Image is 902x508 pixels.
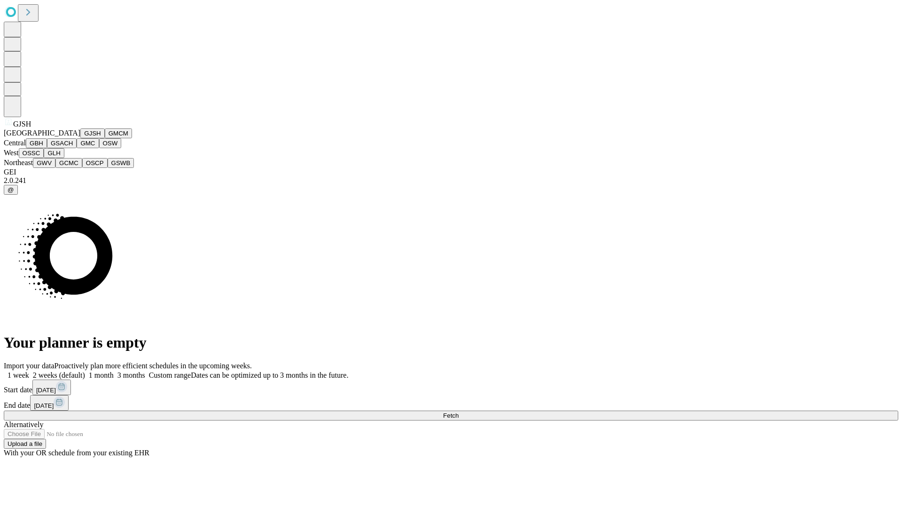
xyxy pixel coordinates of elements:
[4,421,43,429] span: Alternatively
[4,149,19,157] span: West
[34,402,54,409] span: [DATE]
[54,362,252,370] span: Proactively plan more efficient schedules in the upcoming weeks.
[117,371,145,379] span: 3 months
[4,395,898,411] div: End date
[77,138,99,148] button: GMC
[99,138,122,148] button: OSW
[33,158,55,168] button: GWV
[44,148,64,158] button: GLH
[191,371,348,379] span: Dates can be optimized up to 3 months in the future.
[4,449,149,457] span: With your OR schedule from your existing EHR
[4,159,33,167] span: Northeast
[4,380,898,395] div: Start date
[26,138,47,148] button: GBH
[19,148,44,158] button: OSSC
[4,139,26,147] span: Central
[8,186,14,193] span: @
[4,129,80,137] span: [GEOGRAPHIC_DATA]
[4,334,898,351] h1: Your planner is empty
[82,158,108,168] button: OSCP
[105,128,132,138] button: GMCM
[32,380,71,395] button: [DATE]
[89,371,114,379] span: 1 month
[47,138,77,148] button: GSACH
[80,128,105,138] button: GJSH
[108,158,134,168] button: GSWB
[30,395,69,411] button: [DATE]
[4,411,898,421] button: Fetch
[4,168,898,176] div: GEI
[4,362,54,370] span: Import your data
[4,185,18,195] button: @
[443,412,459,419] span: Fetch
[149,371,191,379] span: Custom range
[13,120,31,128] span: GJSH
[8,371,29,379] span: 1 week
[33,371,85,379] span: 2 weeks (default)
[4,439,46,449] button: Upload a file
[55,158,82,168] button: GCMC
[4,176,898,185] div: 2.0.241
[36,387,56,394] span: [DATE]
